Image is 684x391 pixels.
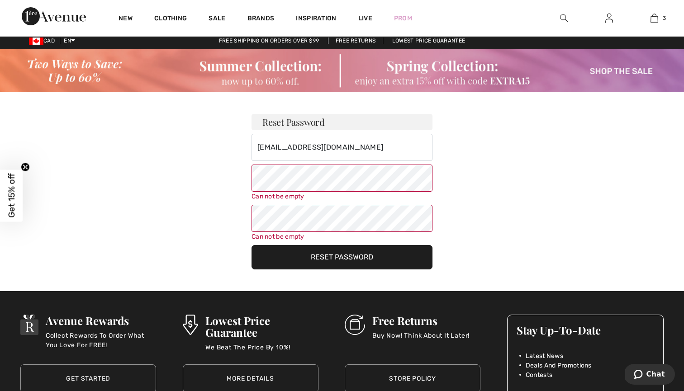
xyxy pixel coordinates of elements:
button: Reset Password [252,245,432,269]
img: My Info [605,13,613,24]
img: search the website [560,13,568,24]
img: My Bag [651,13,658,24]
a: Sale [209,14,225,24]
a: Sign In [598,13,620,24]
img: 1ère Avenue [22,7,86,25]
a: Free shipping on orders over $99 [212,38,327,44]
span: Latest News [526,351,563,361]
span: Deals And Promotions [526,361,592,370]
a: Prom [394,14,412,23]
p: Buy Now! Think About It Later! [372,331,470,349]
iframe: Opens a widget where you can chat to one of our agents [625,364,675,386]
img: Canadian Dollar [29,38,43,45]
span: Contests [526,370,552,380]
p: Collect Rewards To Order What You Love For FREE! [46,331,156,349]
h3: Stay Up-To-Date [517,324,654,336]
a: Lowest Price Guarantee [385,38,473,44]
h3: Lowest Price Guarantee [205,315,318,338]
div: Can not be empty [252,192,432,201]
p: We Beat The Price By 10%! [205,343,318,361]
span: Inspiration [296,14,336,24]
span: EN [64,38,75,44]
img: Avenue Rewards [20,315,38,335]
a: 3 [632,13,676,24]
span: CAD [29,38,58,44]
img: Free Returns [345,315,365,335]
h3: Reset Password [252,114,432,130]
span: Get 15% off [6,174,17,218]
a: Clothing [154,14,187,24]
a: Live [358,14,372,23]
a: Free Returns [328,38,384,44]
button: Close teaser [21,162,30,171]
span: 3 [663,14,666,22]
a: New [119,14,133,24]
a: Brands [247,14,275,24]
h3: Avenue Rewards [46,315,156,326]
h3: Free Returns [372,315,470,326]
img: Lowest Price Guarantee [183,315,198,335]
div: Can not be empty [252,232,432,241]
